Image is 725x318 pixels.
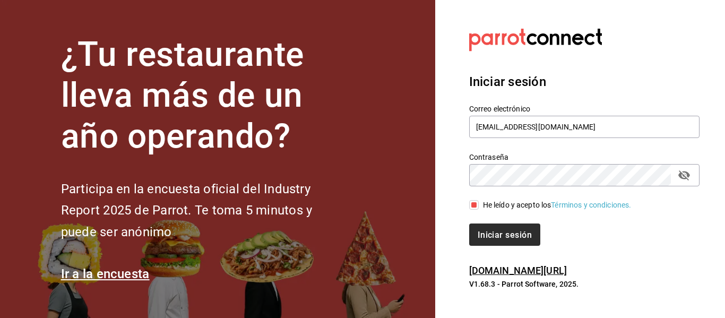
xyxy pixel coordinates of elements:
[61,35,304,156] font: ¿Tu restaurante lleva más de un año operando?
[469,224,540,246] button: Iniciar sesión
[61,267,150,281] a: Ir a la encuesta
[469,153,508,161] font: Contraseña
[469,265,567,276] a: [DOMAIN_NAME][URL]
[478,229,532,239] font: Iniciar sesión
[675,166,693,184] button: campo de contraseña
[469,116,700,138] input: Ingresa tu correo electrónico
[483,201,551,209] font: He leído y acepto los
[469,105,530,113] font: Correo electrónico
[551,201,631,209] a: Términos y condiciones.
[469,280,579,288] font: V1.68.3 - Parrot Software, 2025.
[61,182,312,240] font: Participa en la encuesta oficial del Industry Report 2025 de Parrot. Te toma 5 minutos y puede se...
[469,74,546,89] font: Iniciar sesión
